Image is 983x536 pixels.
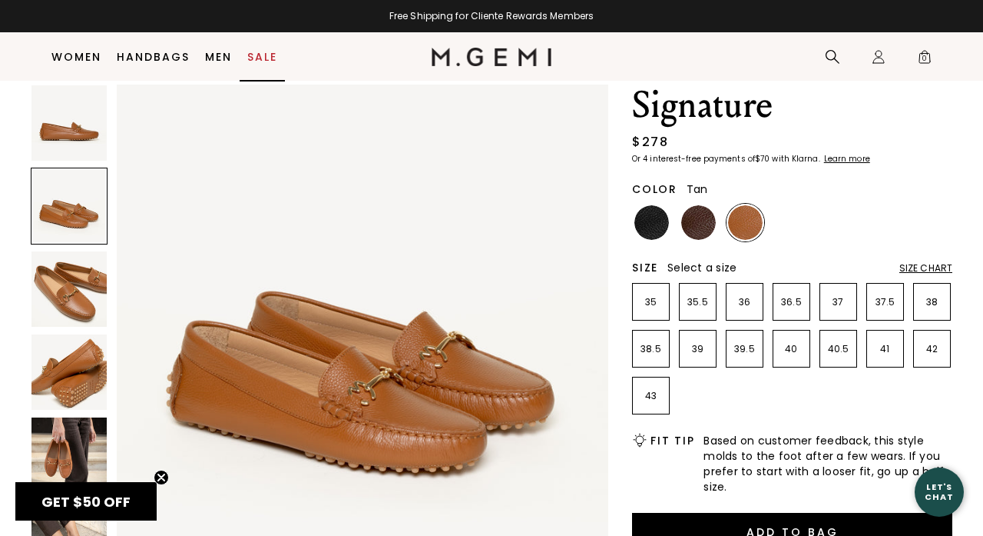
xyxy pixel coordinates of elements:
[117,51,190,63] a: Handbags
[31,418,107,493] img: The Pastoso Signature
[633,390,669,402] p: 43
[205,51,232,63] a: Men
[915,482,964,501] div: Let's Chat
[31,251,107,327] img: The Pastoso Signature
[867,343,903,355] p: 41
[820,343,856,355] p: 40.5
[31,85,107,161] img: The Pastoso Signature
[773,296,809,308] p: 36.5
[755,153,770,165] klarna-placement-style-amount: $70
[681,205,716,240] img: Chocolate
[773,343,809,355] p: 40
[632,153,755,165] klarna-placement-style-body: Or 4 interest-free payments of
[687,181,708,197] span: Tan
[632,183,677,195] h2: Color
[899,262,952,275] div: Size Chart
[51,51,101,63] a: Women
[31,335,107,410] img: The Pastoso Signature
[632,133,668,151] div: $278
[917,52,932,68] span: 0
[822,155,870,164] a: Learn more
[632,41,952,127] h1: The Pastoso Signature
[432,48,552,66] img: M.Gemi
[634,205,669,240] img: Black
[650,434,694,447] h2: Fit Tip
[15,482,157,521] div: GET $50 OFFClose teaser
[633,296,669,308] p: 35
[726,296,763,308] p: 36
[867,296,903,308] p: 37.5
[680,343,716,355] p: 39
[247,51,277,63] a: Sale
[633,343,669,355] p: 38.5
[914,296,950,308] p: 38
[667,260,736,275] span: Select a size
[726,343,763,355] p: 39.5
[772,153,822,165] klarna-placement-style-body: with Klarna
[680,296,716,308] p: 35.5
[728,205,763,240] img: Tan
[820,296,856,308] p: 37
[703,433,952,494] span: Based on customer feedback, this style molds to the foot after a few wears. If you prefer to star...
[154,470,169,485] button: Close teaser
[41,492,131,511] span: GET $50 OFF
[824,153,870,165] klarna-placement-style-cta: Learn more
[632,261,658,274] h2: Size
[914,343,950,355] p: 42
